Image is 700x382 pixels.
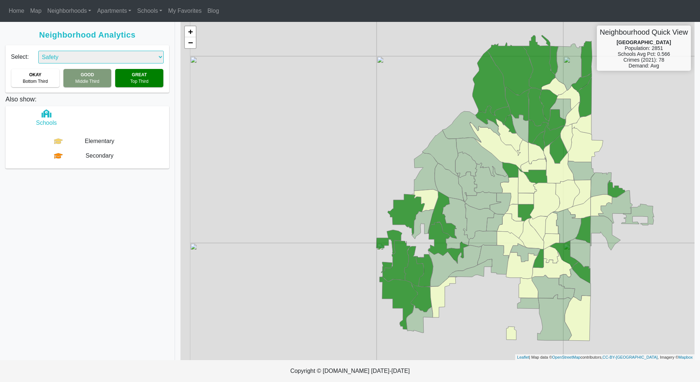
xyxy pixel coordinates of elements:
[94,4,134,18] a: Apartments
[5,93,169,104] p: Also show:
[29,72,42,77] b: OKAY
[207,8,219,14] span: Blog
[27,4,44,18] a: Map
[30,8,42,14] span: Map
[81,72,94,77] b: GOOD
[44,4,94,18] a: Neighborhoods
[5,30,169,40] span: Neighborhood Analytics
[132,72,147,77] b: GREAT
[515,354,695,360] div: | Map data © contributors, , Imagery ©
[552,355,580,359] a: OpenStreetMap
[47,8,87,14] span: Neighborhoods
[678,355,693,359] a: Mapbox
[165,4,205,18] a: My Favorites
[137,8,158,14] span: Schools
[617,39,671,45] b: [GEOGRAPHIC_DATA]
[75,79,100,84] span: Middle Third
[9,8,24,14] span: Home
[205,4,222,18] a: Blog
[517,355,529,359] a: Leaflet
[5,45,33,63] div: Select:
[600,28,688,36] h5: Neighbourhood Quick View
[602,355,657,359] a: CC-BY-[GEOGRAPHIC_DATA]
[168,8,202,14] span: My Favorites
[185,37,196,48] a: Zoom out
[63,151,136,160] div: Secondary
[97,8,127,14] span: Apartments
[148,360,552,382] p: Copyright © [DOMAIN_NAME] [DATE]-[DATE]
[185,26,196,37] a: Zoom in
[36,120,57,126] span: Schools
[23,79,48,84] span: Bottom Third
[597,26,691,71] div: Population: 2851 Schools Avg Pct: 0.566 Crimes (2021): 78 Demand: Avg
[134,4,165,18] a: Schools
[6,4,27,18] a: Home
[63,137,136,146] div: Elementary
[130,79,148,84] span: Top Third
